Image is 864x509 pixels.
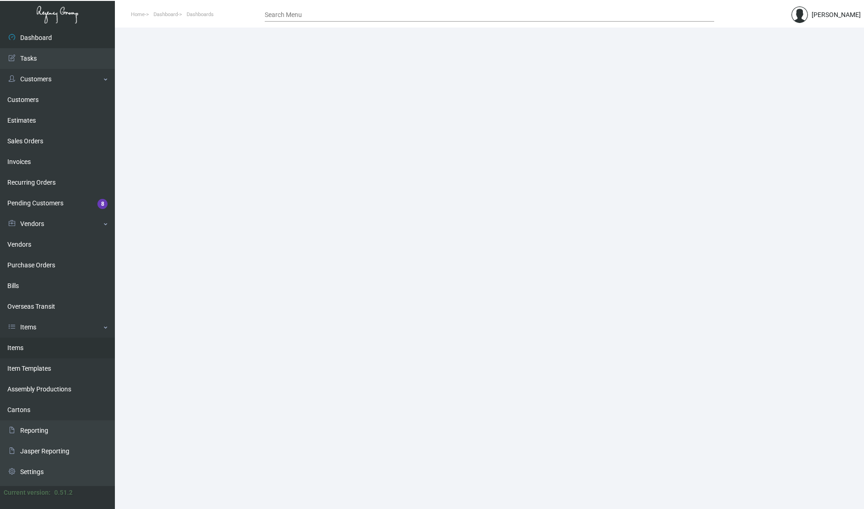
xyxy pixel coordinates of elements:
span: Dashboards [187,11,214,17]
img: admin@bootstrapmaster.com [791,6,808,23]
div: [PERSON_NAME] [812,10,861,20]
span: Dashboard [153,11,178,17]
div: 0.51.2 [54,488,73,498]
div: Current version: [4,488,51,498]
span: Home [131,11,145,17]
